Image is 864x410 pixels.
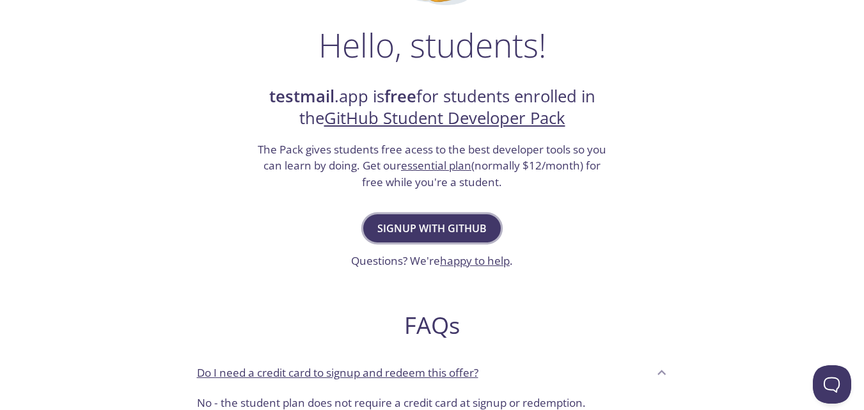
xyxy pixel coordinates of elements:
h3: The Pack gives students free acess to the best developer tools so you can learn by doing. Get our... [256,141,608,191]
a: happy to help [440,253,510,268]
span: Signup with GitHub [377,219,487,237]
h1: Hello, students! [318,26,546,64]
button: Signup with GitHub [363,214,501,242]
iframe: Help Scout Beacon - Open [813,365,851,404]
h2: .app is for students enrolled in the [256,86,608,130]
a: essential plan [401,158,471,173]
a: GitHub Student Developer Pack [324,107,565,129]
p: Do I need a credit card to signup and redeem this offer? [197,365,478,381]
strong: free [384,85,416,107]
strong: testmail [269,85,334,107]
h2: FAQs [187,311,678,340]
div: Do I need a credit card to signup and redeem this offer? [187,355,678,390]
h3: Questions? We're . [351,253,513,269]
